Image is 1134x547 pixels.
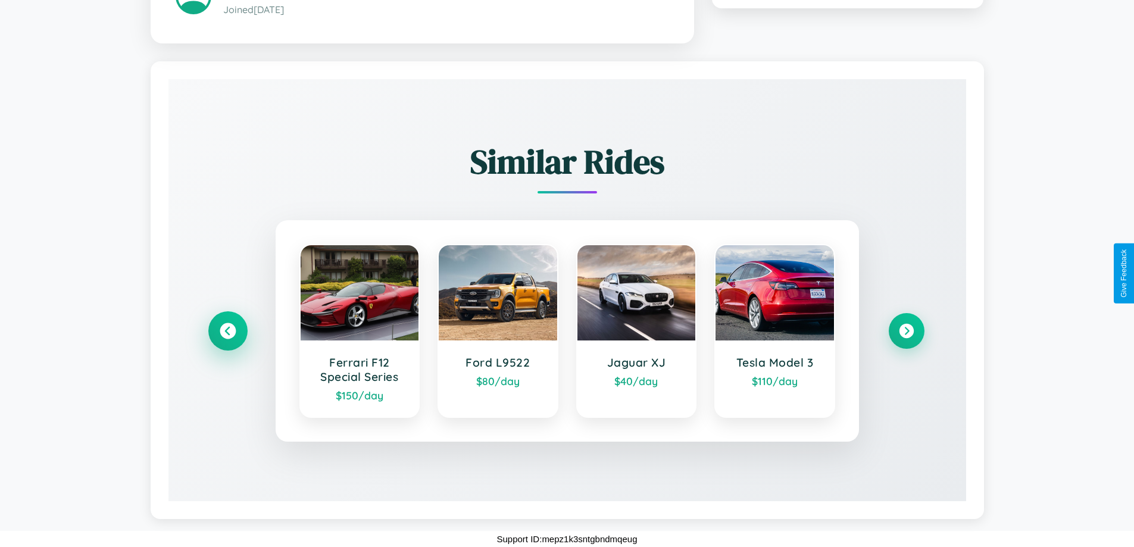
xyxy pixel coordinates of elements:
a: Jaguar XJ$40/day [576,244,697,418]
div: Give Feedback [1120,249,1128,298]
a: Ferrari F12 Special Series$150/day [299,244,420,418]
div: $ 110 /day [727,374,822,387]
h3: Tesla Model 3 [727,355,822,370]
a: Ford L9522$80/day [438,244,558,418]
h3: Jaguar XJ [589,355,684,370]
div: $ 80 /day [451,374,545,387]
h3: Ferrari F12 Special Series [313,355,407,384]
p: Support ID: mepz1k3sntgbndmqeug [497,531,638,547]
div: $ 150 /day [313,389,407,402]
p: Joined [DATE] [223,1,669,18]
a: Tesla Model 3$110/day [714,244,835,418]
h3: Ford L9522 [451,355,545,370]
div: $ 40 /day [589,374,684,387]
h2: Similar Rides [210,139,924,185]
